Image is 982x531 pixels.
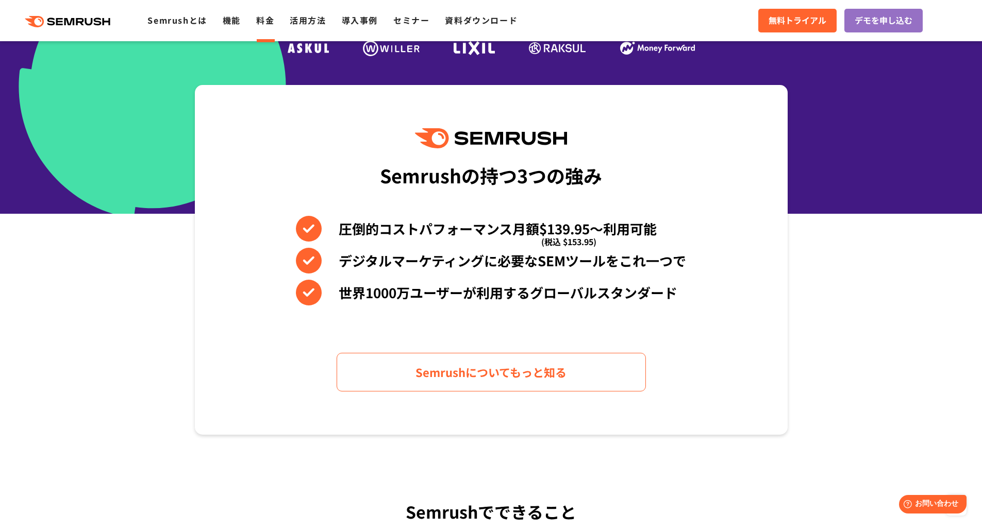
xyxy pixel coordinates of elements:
[296,248,686,273] li: デジタルマーケティングに必要なSEMツールをこれ一つで
[415,363,567,381] span: Semrushについてもっと知る
[195,498,788,525] h3: Semrushでできること
[380,156,602,194] div: Semrushの持つ3つの強み
[337,353,646,391] a: Semrushについてもっと知る
[445,14,518,26] a: 資料ダウンロード
[342,14,378,26] a: 導入事例
[256,14,274,26] a: 料金
[296,216,686,242] li: 圧倒的コストパフォーマンス月額$139.95〜利用可能
[855,14,912,27] span: デモを申し込む
[223,14,241,26] a: 機能
[290,14,326,26] a: 活用方法
[844,9,923,32] a: デモを申し込む
[758,9,837,32] a: 無料トライアル
[147,14,207,26] a: Semrushとは
[890,491,971,520] iframe: Help widget launcher
[415,128,567,148] img: Semrush
[296,280,686,305] li: 世界1000万ユーザーが利用するグローバルスタンダード
[541,229,596,254] span: (税込 $153.95)
[393,14,429,26] a: セミナー
[769,14,826,27] span: 無料トライアル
